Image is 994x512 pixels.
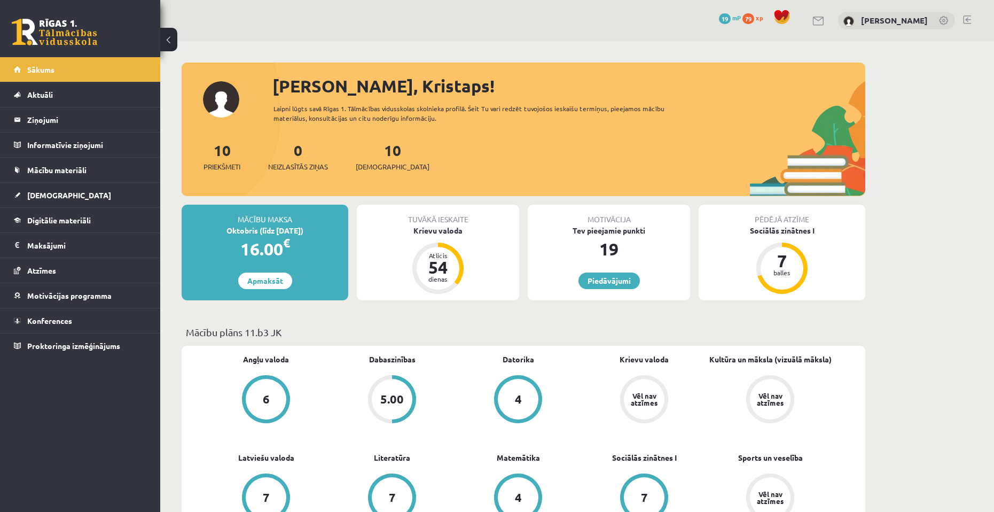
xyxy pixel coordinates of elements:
[357,205,519,225] div: Tuvākā ieskaite
[182,225,348,236] div: Oktobris (līdz [DATE])
[272,73,865,99] div: [PERSON_NAME], Kristaps!
[186,325,861,339] p: Mācību plāns 11.b3 JK
[27,133,147,157] legend: Informatīvie ziņojumi
[709,354,832,365] a: Kultūra un māksla (vizuālā māksla)
[612,452,677,463] a: Sociālās zinātnes I
[14,183,147,207] a: [DEMOGRAPHIC_DATA]
[699,205,865,225] div: Pēdējā atzīme
[515,492,522,503] div: 4
[707,375,833,425] a: Vēl nav atzīmes
[861,15,928,26] a: [PERSON_NAME]
[204,141,240,172] a: 10Priekšmeti
[455,375,581,425] a: 4
[14,158,147,182] a: Mācību materiāli
[755,392,785,406] div: Vēl nav atzīmes
[742,13,754,24] span: 79
[755,491,785,505] div: Vēl nav atzīmes
[27,165,87,175] span: Mācību materiāli
[27,215,91,225] span: Digitālie materiāli
[422,276,454,282] div: dienas
[374,452,410,463] a: Literatūra
[497,452,540,463] a: Matemātika
[356,161,429,172] span: [DEMOGRAPHIC_DATA]
[629,392,659,406] div: Vēl nav atzīmes
[14,82,147,107] a: Aktuāli
[503,354,534,365] a: Datorika
[581,375,707,425] a: Vēl nav atzīmes
[742,13,768,22] a: 79 xp
[243,354,289,365] a: Angļu valoda
[27,266,56,275] span: Atzīmes
[204,161,240,172] span: Priekšmeti
[203,375,329,425] a: 6
[268,141,328,172] a: 0Neizlasītās ziņas
[14,57,147,82] a: Sākums
[528,205,690,225] div: Motivācija
[357,225,519,236] div: Krievu valoda
[699,225,865,296] a: Sociālās zinātnes I 7 balles
[27,316,72,325] span: Konferences
[843,16,854,27] img: Kristaps Zomerfelds
[27,190,111,200] span: [DEMOGRAPHIC_DATA]
[14,133,147,157] a: Informatīvie ziņojumi
[14,333,147,358] a: Proktoringa izmēģinājums
[27,233,147,258] legend: Maksājumi
[14,283,147,308] a: Motivācijas programma
[369,354,416,365] a: Dabaszinības
[273,104,684,123] div: Laipni lūgts savā Rīgas 1. Tālmācības vidusskolas skolnieka profilā. Šeit Tu vari redzēt tuvojošo...
[263,393,270,405] div: 6
[12,19,97,45] a: Rīgas 1. Tālmācības vidusskola
[238,452,294,463] a: Latviešu valoda
[14,308,147,333] a: Konferences
[182,205,348,225] div: Mācību maksa
[528,236,690,262] div: 19
[238,273,292,289] a: Apmaksāt
[641,492,648,503] div: 7
[356,141,429,172] a: 10[DEMOGRAPHIC_DATA]
[380,393,404,405] div: 5.00
[27,90,53,99] span: Aktuāli
[719,13,741,22] a: 19 mP
[268,161,328,172] span: Neizlasītās ziņas
[578,273,640,289] a: Piedāvājumi
[422,252,454,259] div: Atlicis
[182,236,348,262] div: 16.00
[329,375,455,425] a: 5.00
[732,13,741,22] span: mP
[766,269,798,276] div: balles
[263,492,270,503] div: 7
[27,291,112,300] span: Motivācijas programma
[738,452,803,463] a: Sports un veselība
[14,107,147,132] a: Ziņojumi
[389,492,396,503] div: 7
[14,208,147,232] a: Digitālie materiāli
[699,225,865,236] div: Sociālās zinātnes I
[620,354,669,365] a: Krievu valoda
[357,225,519,296] a: Krievu valoda Atlicis 54 dienas
[283,235,290,251] span: €
[27,65,54,74] span: Sākums
[756,13,763,22] span: xp
[515,393,522,405] div: 4
[14,233,147,258] a: Maksājumi
[766,252,798,269] div: 7
[422,259,454,276] div: 54
[27,107,147,132] legend: Ziņojumi
[528,225,690,236] div: Tev pieejamie punkti
[719,13,731,24] span: 19
[14,258,147,283] a: Atzīmes
[27,341,120,351] span: Proktoringa izmēģinājums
